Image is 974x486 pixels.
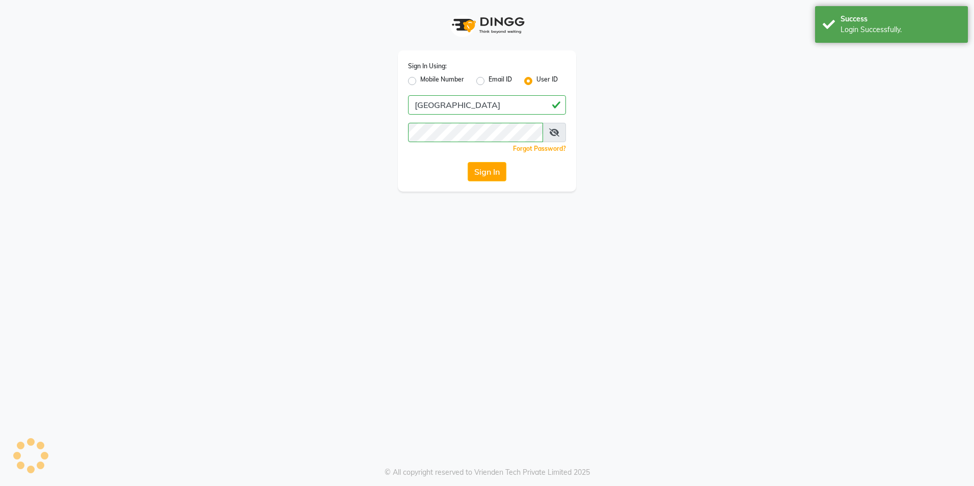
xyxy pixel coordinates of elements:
div: Login Successfully. [841,24,960,35]
label: Mobile Number [420,75,464,87]
a: Forgot Password? [513,145,566,152]
label: User ID [536,75,558,87]
label: Email ID [489,75,512,87]
button: Sign In [468,162,506,181]
img: logo1.svg [446,10,528,40]
label: Sign In Using: [408,62,447,71]
div: Success [841,14,960,24]
input: Username [408,95,566,115]
input: Username [408,123,543,142]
